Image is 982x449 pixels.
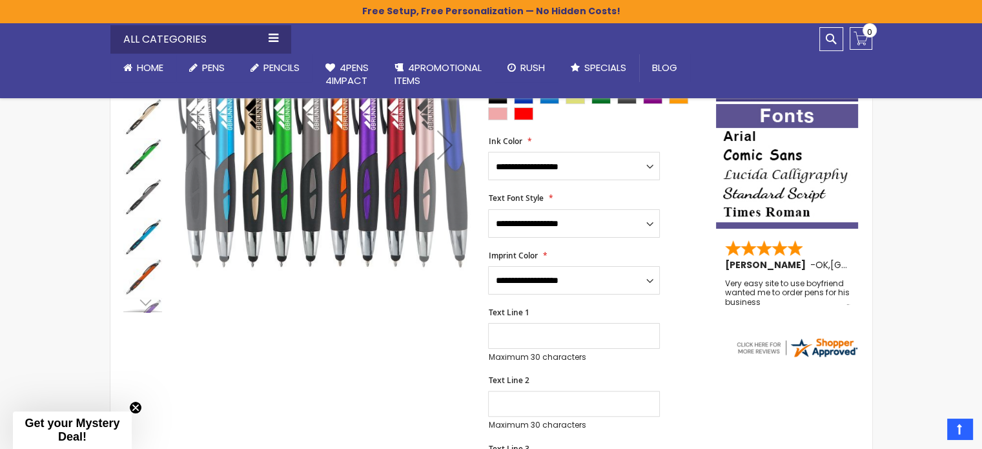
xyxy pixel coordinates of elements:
[325,61,369,87] span: 4Pens 4impact
[123,138,162,177] img: Boston Stylus Pen
[123,178,162,217] img: Boston Stylus Pen
[123,97,163,137] div: Boston Stylus Pen
[238,54,312,82] a: Pencils
[725,258,810,271] span: [PERSON_NAME]
[850,27,872,50] a: 0
[830,258,925,271] span: [GEOGRAPHIC_DATA]
[176,54,238,82] a: Pens
[123,293,162,312] div: Next
[735,351,859,362] a: 4pens.com certificate URL
[137,61,163,74] span: Home
[123,137,163,177] div: Boston Stylus Pen
[263,61,300,74] span: Pencils
[520,61,545,74] span: Rush
[123,258,162,297] img: Boston Stylus Pen
[875,414,982,449] iframe: Google Customer Reviews
[488,307,529,318] span: Text Line 1
[25,417,119,443] span: Get your Mystery Deal!
[495,54,558,82] a: Rush
[488,136,522,147] span: Ink Color
[123,218,162,257] img: Boston Stylus Pen
[13,412,132,449] div: Get your Mystery Deal!Close teaser
[123,177,163,217] div: Boston Stylus Pen
[129,401,142,414] button: Close teaser
[735,336,859,359] img: 4pens.com widget logo
[110,25,291,54] div: All Categories
[488,250,537,261] span: Imprint Color
[394,61,482,87] span: 4PROMOTIONAL ITEMS
[815,258,828,271] span: OK
[110,54,176,82] a: Home
[488,107,507,120] div: Rose
[558,54,639,82] a: Specials
[123,257,163,297] div: Boston Stylus Pen
[202,61,225,74] span: Pens
[123,217,163,257] div: Boston Stylus Pen
[312,54,382,96] a: 4Pens4impact
[382,54,495,96] a: 4PROMOTIONALITEMS
[123,98,162,137] img: Boston Stylus Pen
[867,26,872,38] span: 0
[488,375,529,386] span: Text Line 2
[584,61,626,74] span: Specials
[488,420,660,430] p: Maximum 30 characters
[725,279,850,307] div: Very easy site to use boyfriend wanted me to order pens for his business
[514,107,533,120] div: Red
[716,104,858,229] img: font-personalization-examples
[652,61,677,74] span: Blog
[639,54,690,82] a: Blog
[488,193,543,204] span: Text Font Style
[488,352,660,362] p: Maximum 30 characters
[810,258,925,271] span: - ,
